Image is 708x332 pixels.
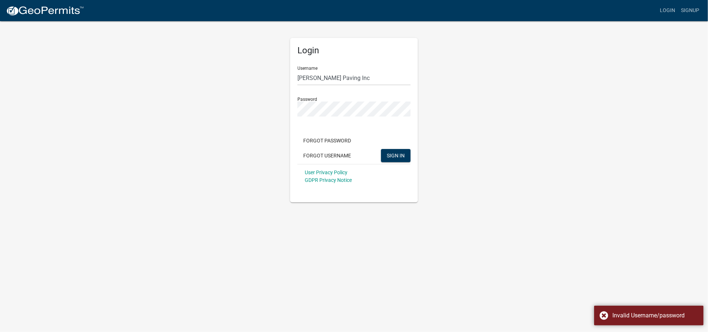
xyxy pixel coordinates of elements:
button: SIGN IN [381,149,411,162]
a: User Privacy Policy [305,169,347,175]
div: Invalid Username/password [612,311,698,320]
h5: Login [297,45,411,56]
span: SIGN IN [387,152,405,158]
a: Login [657,4,678,18]
button: Forgot Username [297,149,357,162]
button: Forgot Password [297,134,357,147]
a: Signup [678,4,702,18]
a: GDPR Privacy Notice [305,177,352,183]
